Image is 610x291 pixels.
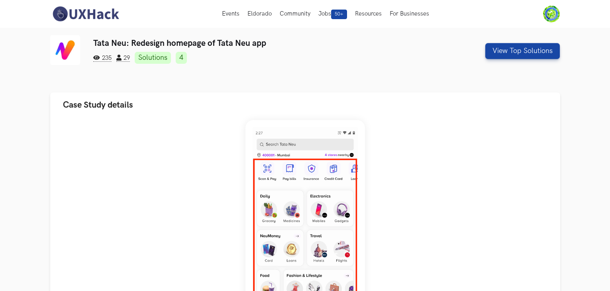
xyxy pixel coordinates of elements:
[331,10,347,19] span: 50+
[50,92,560,118] button: Case Study details
[116,55,130,62] span: 29
[93,38,431,48] h3: Tata Neu: Redesign homepage of Tata Neu app
[485,43,560,59] button: View Top Solutions
[135,52,171,64] a: Solutions
[50,35,80,65] img: Tata Neu logo
[176,52,187,64] a: 4
[543,6,560,22] img: Your profile pic
[93,55,112,62] span: 235
[63,100,133,110] span: Case Study details
[50,6,121,22] img: UXHack-logo.png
